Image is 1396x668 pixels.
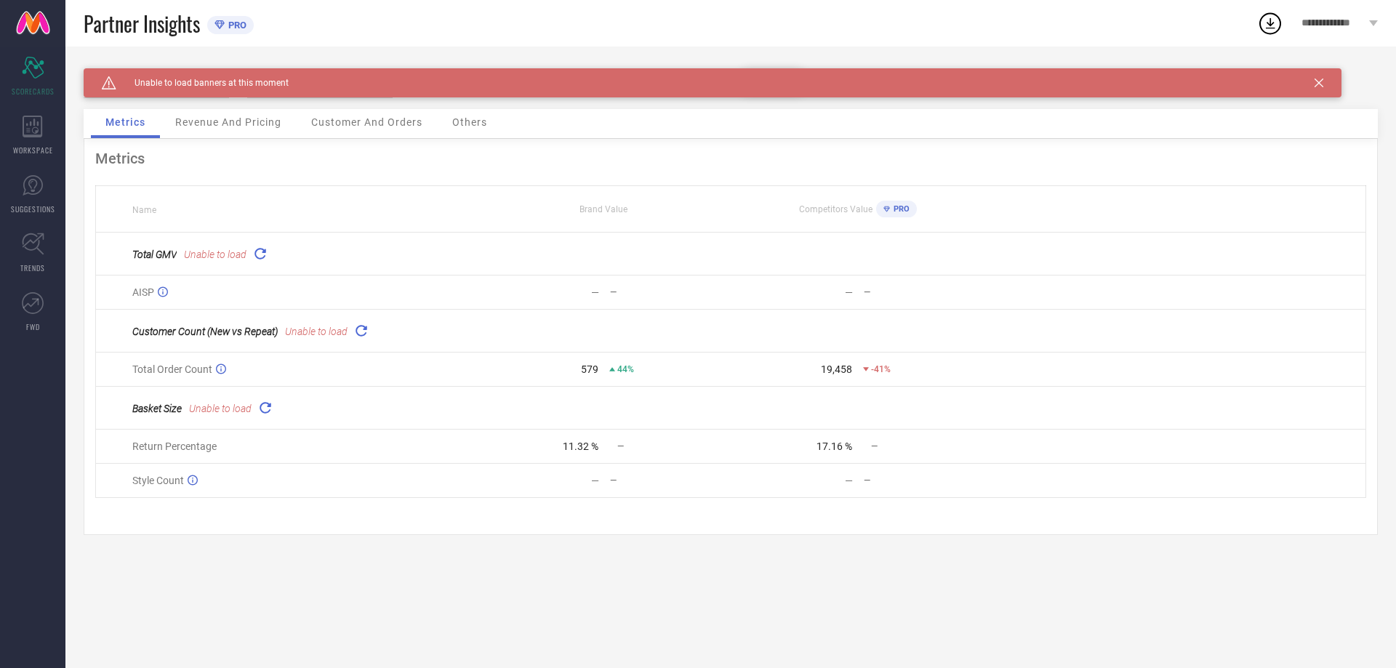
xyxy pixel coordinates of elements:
span: Revenue And Pricing [175,116,281,128]
span: 44% [617,364,634,374]
span: Name [132,205,156,215]
span: TRENDS [20,262,45,273]
span: — [871,441,878,451]
div: 19,458 [821,363,852,375]
div: Brand [84,68,229,79]
span: Others [452,116,487,128]
span: FWD [26,321,40,332]
span: Unable to load [285,326,348,337]
span: Unable to load banners at this moment [116,78,289,88]
div: Reload "Basket Size " [255,398,276,418]
div: — [864,287,984,297]
span: Unable to load [184,249,246,260]
span: Return Percentage [132,440,217,452]
span: Partner Insights [84,9,200,39]
span: — [617,441,624,451]
div: 11.32 % [563,440,598,452]
div: Reload "Total GMV" [250,244,270,264]
span: PRO [225,20,246,31]
div: Open download list [1257,10,1283,36]
span: SCORECARDS [12,86,55,97]
span: Basket Size [132,403,182,414]
div: Metrics [95,150,1366,167]
div: — [845,286,853,298]
span: AISP [132,286,154,298]
span: Style Count [132,475,184,486]
span: WORKSPACE [13,145,53,156]
div: — [610,287,730,297]
span: Unable to load [189,403,252,414]
span: Metrics [105,116,145,128]
span: PRO [890,204,910,214]
div: Reload "Customer Count (New vs Repeat) " [351,321,372,341]
span: SUGGESTIONS [11,204,55,214]
span: Competitors Value [799,204,872,214]
div: — [591,286,599,298]
div: — [845,475,853,486]
div: 579 [581,363,598,375]
span: Brand Value [579,204,627,214]
span: -41% [871,364,891,374]
div: — [864,475,984,486]
span: Customer And Orders [311,116,422,128]
div: 17.16 % [817,440,852,452]
span: Total Order Count [132,363,212,375]
span: Customer Count (New vs Repeat) [132,326,278,337]
span: Total GMV [132,249,177,260]
div: — [610,475,730,486]
div: — [591,475,599,486]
